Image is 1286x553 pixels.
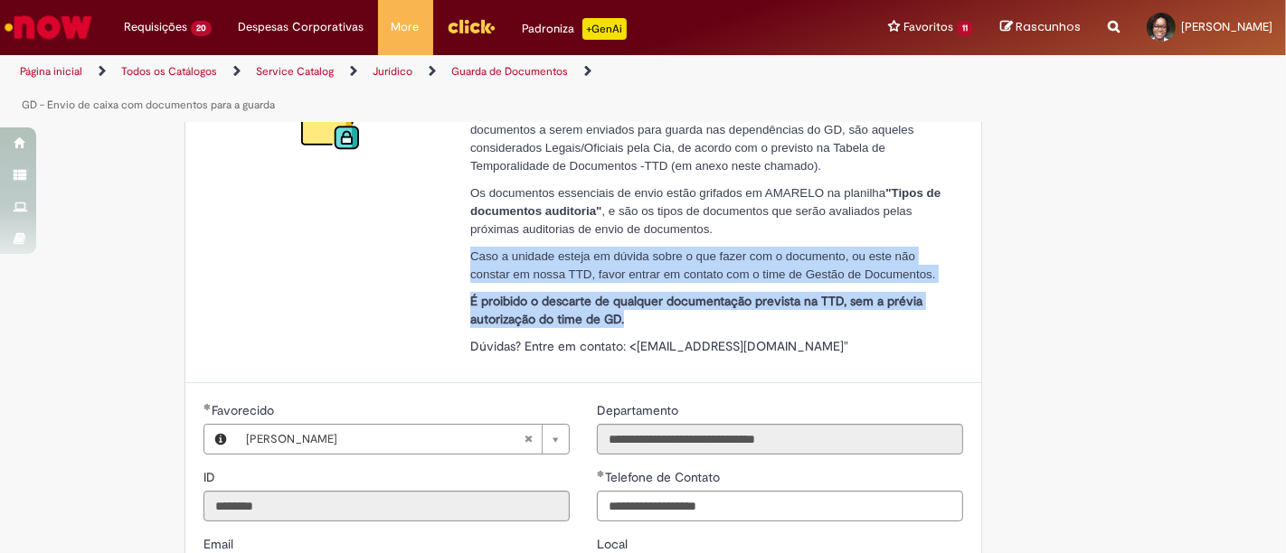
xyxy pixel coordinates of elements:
[246,425,524,454] span: [PERSON_NAME]
[447,13,496,40] img: click_logo_yellow_360x200.png
[2,9,95,45] img: ServiceNow
[392,18,420,36] span: More
[597,424,963,455] input: Departamento
[605,469,723,485] span: Telefone de Contato
[1181,19,1272,34] span: [PERSON_NAME]
[237,425,569,454] a: [PERSON_NAME]Limpar campo Favorecido
[212,402,278,418] span: Necessários - Favorecido
[203,535,237,553] label: Somente leitura - Email
[470,337,950,355] p: Dúvidas? Entre em contato: <[EMAIL_ADDRESS][DOMAIN_NAME]"
[22,98,275,112] a: GD - Envio de caixa com documentos para a guarda
[203,469,219,485] span: Somente leitura - ID
[124,18,187,36] span: Requisições
[301,93,359,151] img: GD - Envio de caixa com documentos para a guarda
[470,186,941,236] span: Os documentos essenciais de envio estão grifados em AMARELO na planilha , e são os tipos de docum...
[470,87,929,173] span: Os documentos devem ser devidamente arquivados na unidade e enviados ao GD no mínimo uma vez por ...
[203,536,237,552] span: Somente leitura - Email
[597,470,605,477] span: Obrigatório Preenchido
[597,401,682,419] label: Somente leitura - Departamento
[204,425,237,454] button: Favorecido, Visualizar este registro Camila Soares Dos Santos
[523,18,627,40] div: Padroniza
[903,18,953,36] span: Favoritos
[14,55,844,122] ul: Trilhas de página
[1016,18,1081,35] span: Rascunhos
[597,491,963,521] input: Telefone de Contato
[121,64,217,79] a: Todos os Catálogos
[451,64,568,79] a: Guarda de Documentos
[582,18,627,40] p: +GenAi
[1000,19,1081,36] a: Rascunhos
[373,64,412,79] a: Jurídico
[191,21,212,36] span: 20
[470,293,922,327] strong: É proibido o descarte de qualquer documentação prevista na TTD, sem a prévia autorização do time ...
[256,64,334,79] a: Service Catalog
[470,249,936,281] span: Caso a unidade esteja em dúvida sobre o que fazer com o documento, ou este não constar em nossa T...
[515,425,542,454] abbr: Limpar campo Favorecido
[597,536,631,552] span: Local
[203,403,212,410] span: Obrigatório Preenchido
[203,491,570,521] input: ID
[957,21,973,36] span: 11
[239,18,364,36] span: Despesas Corporativas
[203,468,219,486] label: Somente leitura - ID
[20,64,82,79] a: Página inicial
[597,402,682,418] span: Somente leitura - Departamento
